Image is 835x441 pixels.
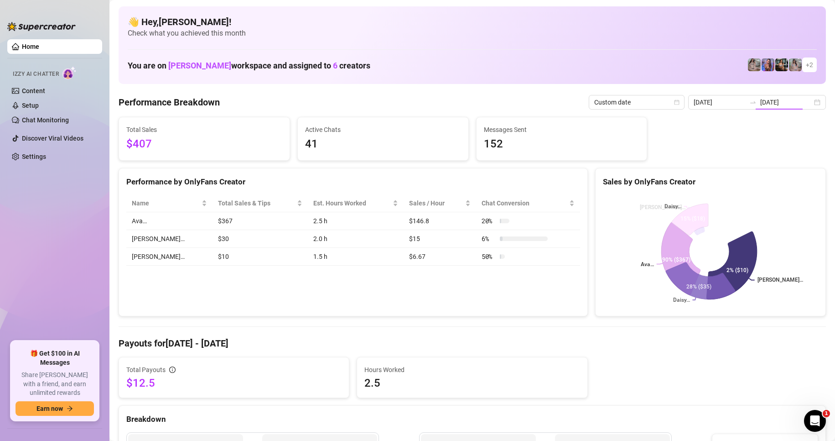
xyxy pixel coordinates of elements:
span: 41 [305,136,461,153]
td: $6.67 [404,248,476,266]
span: 2.5 [364,376,580,390]
text: Ava… [640,261,653,268]
span: Custom date [594,95,679,109]
span: [PERSON_NAME] [168,61,231,70]
text: Daisy… [664,203,681,210]
span: Messages Sent [484,125,640,135]
span: Total Sales & Tips [218,198,295,208]
a: Settings [22,153,46,160]
h4: Payouts for [DATE] - [DATE] [119,337,826,350]
span: + 2 [806,60,813,70]
th: Name [126,194,213,212]
a: Discover Viral Videos [22,135,83,142]
span: swap-right [749,99,757,106]
span: Total Sales [126,125,282,135]
span: Share [PERSON_NAME] with a friend, and earn unlimited rewards [16,371,94,398]
span: 50 % [482,252,496,262]
div: Breakdown [126,413,818,425]
span: Name [132,198,200,208]
td: $30 [213,230,308,248]
img: logo-BBDzfeDw.svg [7,22,76,31]
img: AI Chatter [62,66,77,79]
span: Total Payouts [126,365,166,375]
span: $12.5 [126,376,342,390]
text: Daisy… [673,297,690,304]
div: Est. Hours Worked [313,198,391,208]
span: arrow-right [67,405,73,412]
img: Daisy [789,58,802,71]
td: 2.5 h [308,212,404,230]
span: info-circle [169,367,176,373]
span: Earn now [36,405,63,412]
a: Chat Monitoring [22,116,69,124]
td: $10 [213,248,308,266]
div: Sales by OnlyFans Creator [603,176,818,188]
th: Chat Conversion [476,194,580,212]
th: Total Sales & Tips [213,194,308,212]
span: 152 [484,136,640,153]
span: Izzy AI Chatter [13,70,59,79]
span: Hours Worked [364,365,580,375]
a: Home [22,43,39,50]
span: 6 % [482,234,496,244]
td: $367 [213,212,308,230]
a: Content [22,87,45,94]
span: 🎁 Get $100 in AI Messages [16,349,94,367]
span: 1 [823,410,830,417]
button: Earn nowarrow-right [16,401,94,416]
span: Sales / Hour [409,198,463,208]
iframe: Intercom live chat [804,410,826,432]
span: $407 [126,136,282,153]
td: $146.8 [404,212,476,230]
span: Active Chats [305,125,461,135]
div: Performance by OnlyFans Creator [126,176,580,188]
input: Start date [694,97,746,107]
img: Ava [775,58,788,71]
img: Ava [762,58,774,71]
text: [PERSON_NAME]… [757,277,803,283]
span: 20 % [482,216,496,226]
span: calendar [674,100,679,105]
td: Ava… [126,212,213,230]
span: Check what you achieved this month [128,28,817,38]
td: 2.0 h [308,230,404,248]
a: Setup [22,102,39,109]
input: End date [760,97,812,107]
th: Sales / Hour [404,194,476,212]
span: to [749,99,757,106]
td: 1.5 h [308,248,404,266]
text: [PERSON_NAME]… [640,205,685,211]
h1: You are on workspace and assigned to creators [128,61,370,71]
td: $15 [404,230,476,248]
td: [PERSON_NAME]… [126,248,213,266]
span: 6 [333,61,337,70]
td: [PERSON_NAME]… [126,230,213,248]
h4: Performance Breakdown [119,96,220,109]
h4: 👋 Hey, [PERSON_NAME] ! [128,16,817,28]
span: Chat Conversion [482,198,567,208]
img: Daisy [748,58,761,71]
